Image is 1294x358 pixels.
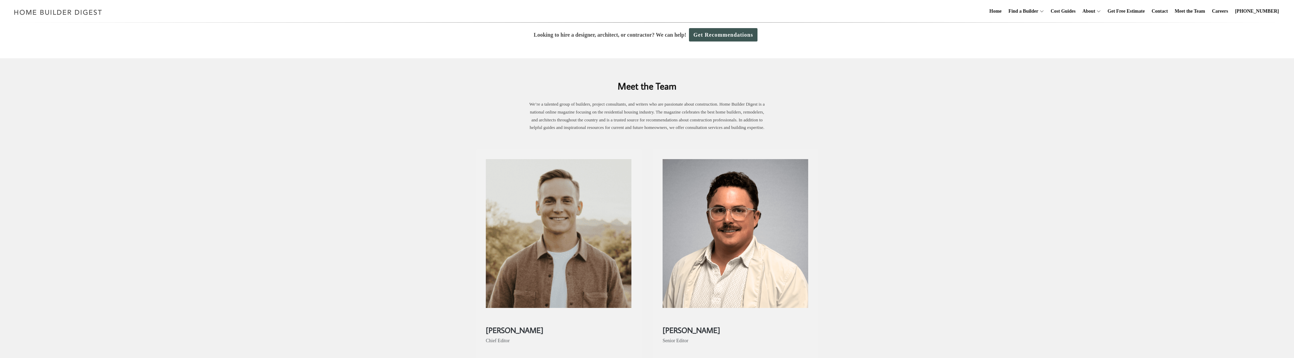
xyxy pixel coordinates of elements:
a: Cost Guides [1048,0,1079,22]
a: Get Free Estimate [1105,0,1148,22]
img: Home Builder Digest [11,5,105,19]
h2: [PERSON_NAME] [663,318,808,335]
a: Find a Builder [1006,0,1038,22]
a: Contact [1149,0,1170,22]
a: Meet the Team [1172,0,1208,22]
h2: Meet the Team [476,69,818,93]
a: About [1080,0,1095,22]
h2: [PERSON_NAME] [486,318,631,335]
p: We’re a talented group of builders, project consultants, and writers who are passionate about con... [527,100,767,132]
a: Get Recommendations [689,28,757,41]
a: Careers [1209,0,1231,22]
a: Home [987,0,1005,22]
a: [PHONE_NUMBER] [1232,0,1282,22]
